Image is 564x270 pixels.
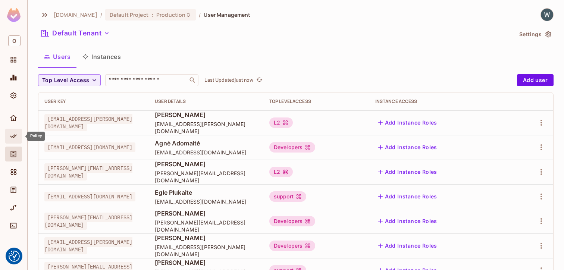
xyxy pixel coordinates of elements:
[517,74,554,86] button: Add user
[269,191,306,202] div: support
[269,241,316,251] div: Developers
[44,192,135,201] span: [EMAIL_ADDRESS][DOMAIN_NAME]
[375,117,440,129] button: Add Instance Roles
[155,160,257,168] span: [PERSON_NAME]
[44,237,132,254] span: [EMAIL_ADDRESS][PERSON_NAME][DOMAIN_NAME]
[44,213,132,230] span: [PERSON_NAME][EMAIL_ADDRESS][DOMAIN_NAME]
[156,11,185,18] span: Production
[155,98,257,104] div: User Details
[269,142,316,153] div: Developers
[5,164,22,179] div: Elements
[375,141,440,153] button: Add Instance Roles
[256,76,263,84] span: refresh
[375,215,440,227] button: Add Instance Roles
[155,120,257,135] span: [EMAIL_ADDRESS][PERSON_NAME][DOMAIN_NAME]
[8,35,21,46] span: O
[269,117,293,128] div: L2
[27,132,45,141] div: Policy
[38,27,113,39] button: Default Tenant
[151,12,154,18] span: :
[155,188,257,197] span: Egle Plukaite
[269,216,316,226] div: Developers
[7,8,21,22] img: SReyMgAAAABJRU5ErkJggg==
[269,167,293,177] div: L2
[5,200,22,215] div: URL Mapping
[155,244,257,258] span: [EMAIL_ADDRESS][PERSON_NAME][DOMAIN_NAME]
[269,98,363,104] div: Top Level Access
[375,191,440,202] button: Add Instance Roles
[44,98,143,104] div: User Key
[5,129,22,144] div: Policy
[5,32,22,49] div: Workspace: oxylabs.io
[541,9,553,21] img: Web Team
[9,251,20,262] button: Consent Preferences
[5,251,22,266] div: Help & Updates
[5,52,22,67] div: Projects
[44,114,132,131] span: [EMAIL_ADDRESS][PERSON_NAME][DOMAIN_NAME]
[155,139,257,147] span: Agnė Adomaitė
[44,142,135,152] span: [EMAIL_ADDRESS][DOMAIN_NAME]
[253,76,264,85] span: Click to refresh data
[42,76,89,85] span: Top Level Access
[155,234,257,242] span: [PERSON_NAME]
[5,88,22,103] div: Settings
[38,74,101,86] button: Top Level Access
[110,11,148,18] span: Default Project
[155,219,257,233] span: [PERSON_NAME][EMAIL_ADDRESS][DOMAIN_NAME]
[375,98,504,104] div: Instance Access
[5,147,22,161] div: Directory
[76,47,127,66] button: Instances
[204,77,253,83] p: Last Updated just now
[255,76,264,85] button: refresh
[375,240,440,252] button: Add Instance Roles
[5,218,22,233] div: Connect
[9,251,20,262] img: Revisit consent button
[54,11,97,18] span: the active workspace
[38,47,76,66] button: Users
[155,111,257,119] span: [PERSON_NAME]
[44,163,132,180] span: [PERSON_NAME][EMAIL_ADDRESS][DOMAIN_NAME]
[155,170,257,184] span: [PERSON_NAME][EMAIL_ADDRESS][DOMAIN_NAME]
[516,28,554,40] button: Settings
[5,70,22,85] div: Monitoring
[204,11,250,18] span: User Management
[155,149,257,156] span: [EMAIL_ADDRESS][DOMAIN_NAME]
[5,111,22,126] div: Home
[199,11,201,18] li: /
[155,258,257,267] span: [PERSON_NAME]
[155,209,257,217] span: [PERSON_NAME]
[155,198,257,205] span: [EMAIL_ADDRESS][DOMAIN_NAME]
[5,182,22,197] div: Audit Log
[375,166,440,178] button: Add Instance Roles
[100,11,102,18] li: /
